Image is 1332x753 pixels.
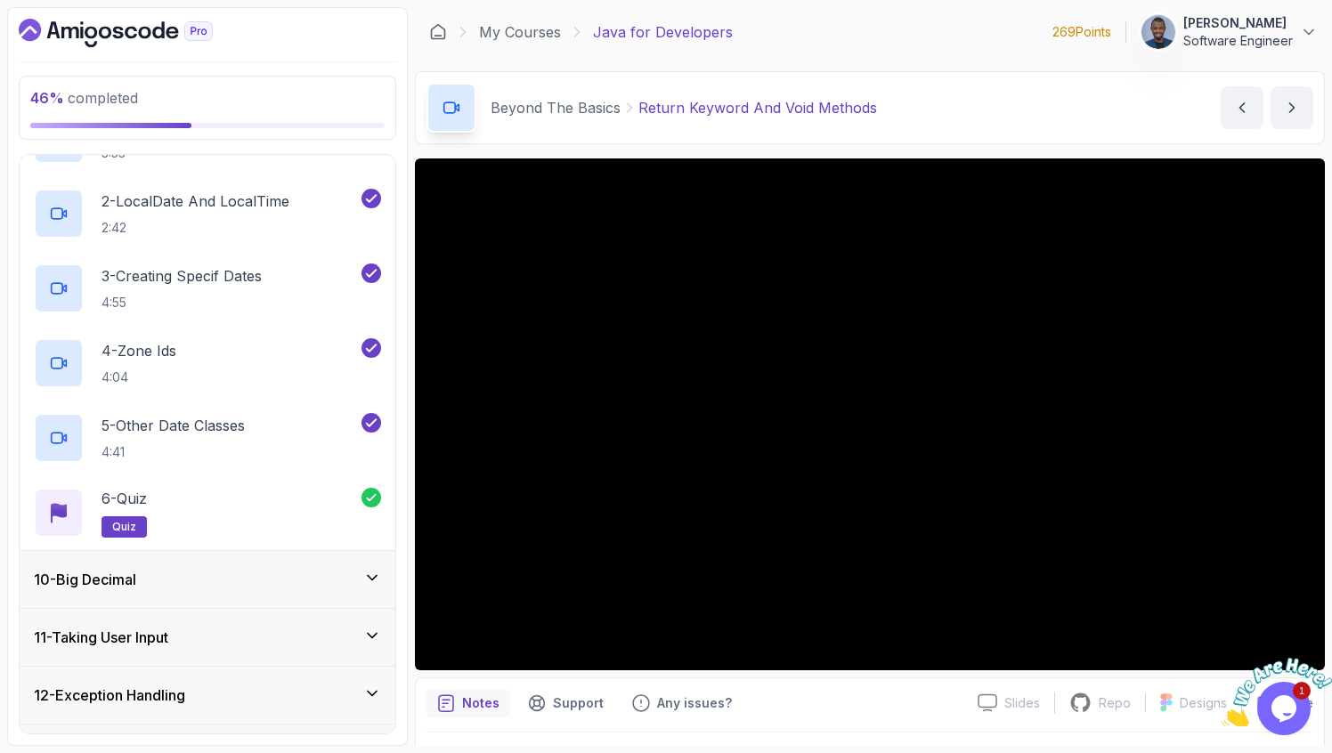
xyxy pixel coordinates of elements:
[426,689,510,717] button: notes button
[415,158,1325,670] iframe: 6 - Return Keyword and Void Methods
[491,97,621,118] p: Beyond The Basics
[34,627,168,648] h3: 11 - Taking User Input
[102,190,289,212] p: 2 - LocalDate And LocalTime
[593,21,733,43] p: Java for Developers
[20,667,395,724] button: 12-Exception Handling
[517,689,614,717] button: Support button
[112,520,136,534] span: quiz
[30,89,138,107] span: completed
[102,219,289,237] p: 2:42
[462,694,499,712] p: Notes
[1180,694,1227,712] p: Designs
[1141,14,1318,50] button: user profile image[PERSON_NAME]Software Engineer
[1222,642,1332,726] iframe: chat widget
[1221,86,1263,129] button: previous content
[102,488,147,509] p: 6 - Quiz
[1141,15,1175,49] img: user profile image
[102,368,176,386] p: 4:04
[34,189,381,239] button: 2-LocalDate And LocalTime2:42
[621,689,743,717] button: Feedback button
[34,569,136,590] h3: 10 - Big Decimal
[102,340,176,361] p: 4 - Zone Ids
[102,294,262,312] p: 4:55
[20,551,395,608] button: 10-Big Decimal
[34,413,381,463] button: 5-Other Date Classes4:41
[479,21,561,43] a: My Courses
[20,609,395,666] button: 11-Taking User Input
[429,23,447,41] a: Dashboard
[553,694,604,712] p: Support
[1183,32,1293,50] p: Software Engineer
[657,694,732,712] p: Any issues?
[34,684,185,706] h3: 12 - Exception Handling
[34,488,381,538] button: 6-Quizquiz
[30,89,64,107] span: 46 %
[34,263,381,313] button: 3-Creating Specif Dates4:55
[19,19,254,47] a: Dashboard
[34,338,381,388] button: 4-Zone Ids4:04
[1271,86,1313,129] button: next content
[102,415,245,436] p: 5 - Other Date Classes
[1099,694,1131,712] p: Repo
[1183,14,1293,32] p: [PERSON_NAME]
[102,265,262,287] p: 3 - Creating Specif Dates
[1052,23,1111,41] p: 269 Points
[1004,694,1040,712] p: Slides
[638,97,877,118] p: Return Keyword And Void Methods
[102,443,245,461] p: 4:41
